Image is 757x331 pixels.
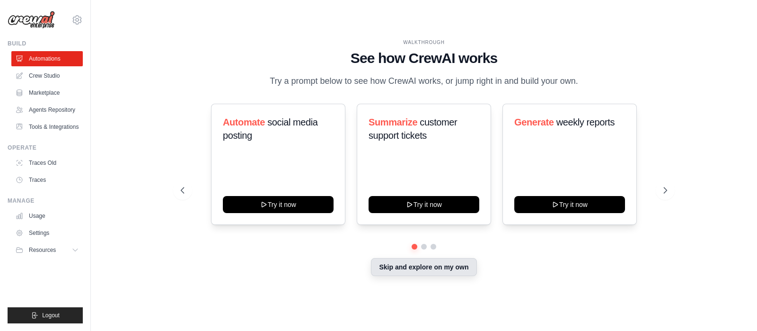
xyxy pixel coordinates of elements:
[556,117,615,127] span: weekly reports
[181,50,667,67] h1: See how CrewAI works
[8,40,83,47] div: Build
[29,246,56,254] span: Resources
[223,117,318,141] span: social media posting
[11,119,83,134] a: Tools & Integrations
[223,196,334,213] button: Try it now
[11,208,83,224] a: Usage
[369,117,417,127] span: Summarize
[8,144,83,152] div: Operate
[223,117,265,127] span: Automate
[11,242,83,258] button: Resources
[11,68,83,83] a: Crew Studio
[11,155,83,170] a: Traces Old
[11,51,83,66] a: Automations
[369,117,457,141] span: customer support tickets
[369,196,479,213] button: Try it now
[11,172,83,188] a: Traces
[11,225,83,241] a: Settings
[181,39,667,46] div: WALKTHROUGH
[8,197,83,205] div: Manage
[11,85,83,100] a: Marketplace
[710,286,757,331] iframe: Chat Widget
[42,312,60,319] span: Logout
[8,307,83,323] button: Logout
[371,258,476,276] button: Skip and explore on my own
[265,74,583,88] p: Try a prompt below to see how CrewAI works, or jump right in and build your own.
[8,11,55,29] img: Logo
[11,102,83,117] a: Agents Repository
[514,196,625,213] button: Try it now
[710,286,757,331] div: Widget de chat
[514,117,554,127] span: Generate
